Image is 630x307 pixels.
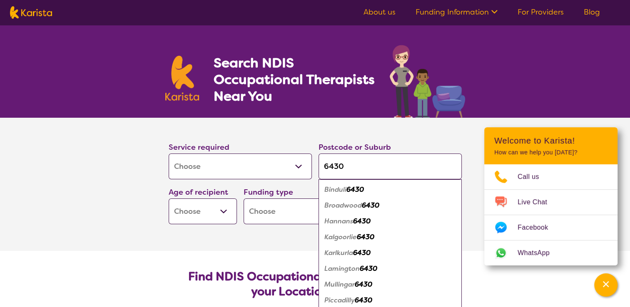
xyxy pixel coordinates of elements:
label: Service required [169,142,229,152]
div: Mullingar 6430 [323,277,458,292]
em: 6430 [353,248,371,257]
div: Broadwood 6430 [323,198,458,213]
div: Lamington 6430 [323,261,458,277]
em: Piccadilly [324,296,355,305]
a: For Providers [518,7,564,17]
label: Postcode or Suburb [319,142,391,152]
img: occupational-therapy [390,45,465,118]
div: Binduli 6430 [323,182,458,198]
a: Web link opens in a new tab. [484,240,618,265]
em: Kalgoorlie [324,233,357,241]
span: Live Chat [518,196,557,208]
em: 6430 [357,233,374,241]
em: 6430 [362,201,379,210]
a: Blog [584,7,600,17]
div: Kalgoorlie 6430 [323,229,458,245]
em: 6430 [360,264,377,273]
a: About us [364,7,396,17]
span: Call us [518,171,549,183]
img: Karista logo [165,56,199,101]
ul: Choose channel [484,164,618,265]
em: 6430 [346,185,364,194]
p: How can we help you [DATE]? [494,149,608,156]
em: Broadwood [324,201,362,210]
em: Binduli [324,185,346,194]
em: 6430 [355,296,372,305]
label: Funding type [244,187,293,197]
em: Karlkurla [324,248,353,257]
em: 6430 [355,280,372,289]
em: 6430 [353,217,371,225]
em: Hannans [324,217,353,225]
em: Mullingar [324,280,355,289]
em: Lamington [324,264,360,273]
img: Karista logo [10,6,52,19]
h2: Find NDIS Occupational Therapists based on your Location & Needs [175,269,455,299]
button: Channel Menu [594,273,618,297]
label: Age of recipient [169,187,228,197]
div: Channel Menu [484,127,618,265]
h2: Welcome to Karista! [494,136,608,146]
a: Funding Information [416,7,498,17]
input: Type [319,153,462,179]
span: WhatsApp [518,247,560,259]
span: Facebook [518,221,558,234]
div: Hannans 6430 [323,213,458,229]
div: Karlkurla 6430 [323,245,458,261]
h1: Search NDIS Occupational Therapists Near You [213,54,375,104]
